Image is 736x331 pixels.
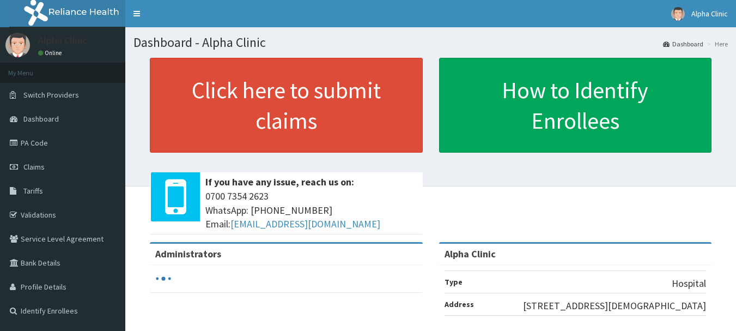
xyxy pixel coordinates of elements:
span: Switch Providers [23,90,79,100]
a: [EMAIL_ADDRESS][DOMAIN_NAME] [230,218,380,230]
span: Tariffs [23,186,43,196]
b: Type [445,277,463,287]
span: 0700 7354 2623 WhatsApp: [PHONE_NUMBER] Email: [205,189,417,231]
span: Alpha Clinic [691,9,728,19]
p: Alpha Clinic [38,35,87,45]
svg: audio-loading [155,270,172,287]
span: Dashboard [23,114,59,124]
img: User Image [5,33,30,57]
p: Hospital [672,276,706,291]
b: If you have any issue, reach us on: [205,176,354,188]
b: Administrators [155,248,221,260]
h1: Dashboard - Alpha Clinic [133,35,728,50]
a: Click here to submit claims [150,58,423,153]
p: [STREET_ADDRESS][DEMOGRAPHIC_DATA] [523,299,706,313]
span: Claims [23,162,45,172]
b: Address [445,299,474,309]
a: Dashboard [663,39,703,49]
strong: Alpha Clinic [445,248,496,260]
a: How to Identify Enrollees [439,58,712,153]
li: Here [704,39,728,49]
img: User Image [671,7,685,21]
a: Online [38,49,64,57]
